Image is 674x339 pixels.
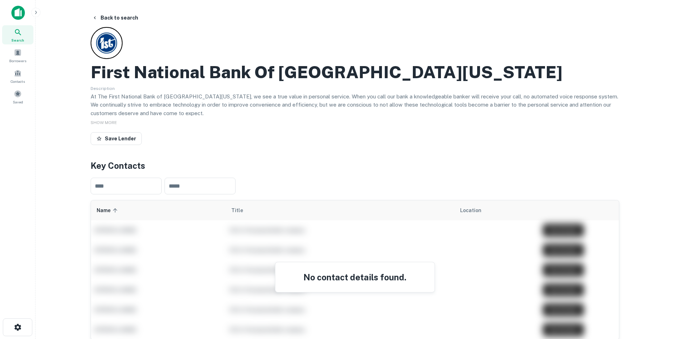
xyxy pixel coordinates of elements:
[89,11,141,24] button: Back to search
[91,159,619,172] h4: Key Contacts
[91,62,562,82] h2: First National Bank Of [GEOGRAPHIC_DATA][US_STATE]
[2,25,33,44] a: Search
[91,86,115,91] span: Description
[2,46,33,65] a: Borrowers
[91,92,619,118] p: At The First National Bank of [GEOGRAPHIC_DATA][US_STATE], we see a true value in personal servic...
[11,6,25,20] img: capitalize-icon.png
[2,87,33,106] a: Saved
[91,120,117,125] span: SHOW MORE
[13,99,23,105] span: Saved
[638,282,674,316] iframe: Chat Widget
[9,58,26,64] span: Borrowers
[91,132,142,145] button: Save Lender
[11,37,24,43] span: Search
[2,66,33,86] a: Contacts
[11,79,25,84] span: Contacts
[284,271,426,284] h4: No contact details found.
